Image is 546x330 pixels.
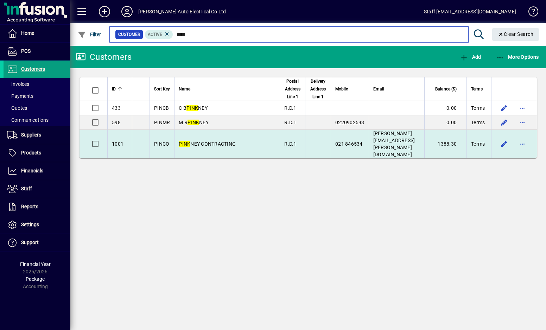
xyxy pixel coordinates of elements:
a: Home [4,25,70,42]
a: Communications [4,114,70,126]
div: ID [112,85,128,93]
a: Reports [4,198,70,216]
a: Financials [4,162,70,180]
button: Add [93,5,116,18]
button: More Options [494,51,541,63]
td: 0.00 [424,115,466,130]
span: 0220902593 [335,120,364,125]
span: Settings [21,222,39,227]
span: Financials [21,168,43,173]
span: Active [148,32,162,37]
div: Name [179,85,275,93]
span: Terms [471,119,485,126]
span: Package [26,276,45,282]
span: Customers [21,66,45,72]
span: Customer [118,31,140,38]
span: 1001 [112,141,123,147]
span: PINCB [154,105,169,111]
span: Suppliers [21,132,41,138]
button: Filter [76,28,103,41]
span: [PERSON_NAME][EMAIL_ADDRESS][PERSON_NAME][DOMAIN_NAME] [373,131,415,157]
span: R.D.1 [284,141,296,147]
a: Payments [4,90,70,102]
a: Staff [4,180,70,198]
span: Balance ($) [435,85,457,93]
span: More Options [496,54,539,60]
span: Communications [7,117,49,123]
button: Edit [499,117,510,128]
span: POS [21,48,31,54]
span: 021 846534 [335,141,363,147]
em: PINK [188,120,199,125]
span: Terms [471,104,485,112]
span: PINMR [154,120,170,125]
div: Email [373,85,420,93]
a: Support [4,234,70,252]
a: Suppliers [4,126,70,144]
em: PINK [186,105,198,111]
em: PINK [179,141,190,147]
span: NEY CONTRACTING [179,141,236,147]
button: Add [458,51,483,63]
span: Terms [471,140,485,147]
td: 0.00 [424,101,466,115]
span: Quotes [7,105,27,111]
td: 1388.30 [424,130,466,158]
button: More options [517,138,528,150]
a: Quotes [4,102,70,114]
button: More options [517,117,528,128]
span: Terms [471,85,483,93]
a: Invoices [4,78,70,90]
div: [PERSON_NAME] Auto Electrical Co Ltd [138,6,226,17]
span: Home [21,30,34,36]
span: R.D.1 [284,120,296,125]
div: Staff [EMAIL_ADDRESS][DOMAIN_NAME] [424,6,516,17]
span: Reports [21,204,38,209]
a: Products [4,144,70,162]
div: Balance ($) [429,85,463,93]
span: C B NEY [179,105,208,111]
span: Name [179,85,190,93]
span: ID [112,85,116,93]
span: Sort Key [154,85,170,93]
span: Support [21,240,39,245]
span: Invoices [7,81,29,87]
span: Products [21,150,41,156]
button: More options [517,102,528,114]
span: M R NEY [179,120,209,125]
span: Payments [7,93,33,99]
span: Mobile [335,85,348,93]
span: 598 [112,120,121,125]
button: Clear [492,28,539,41]
span: Filter [78,32,101,37]
span: Clear Search [498,31,534,37]
button: Edit [499,102,510,114]
a: Knowledge Base [523,1,537,24]
span: R.D.1 [284,105,296,111]
div: Mobile [335,85,364,93]
span: Add [460,54,481,60]
span: 433 [112,105,121,111]
a: POS [4,43,70,60]
a: Settings [4,216,70,234]
span: Delivery Address Line 1 [310,77,326,101]
div: Customers [76,51,132,63]
mat-chip: Activation Status: Active [145,30,173,39]
button: Profile [116,5,138,18]
span: Postal Address Line 1 [284,77,301,101]
span: Email [373,85,384,93]
button: Edit [499,138,510,150]
span: PINCO [154,141,169,147]
span: Staff [21,186,32,191]
span: Financial Year [20,261,51,267]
